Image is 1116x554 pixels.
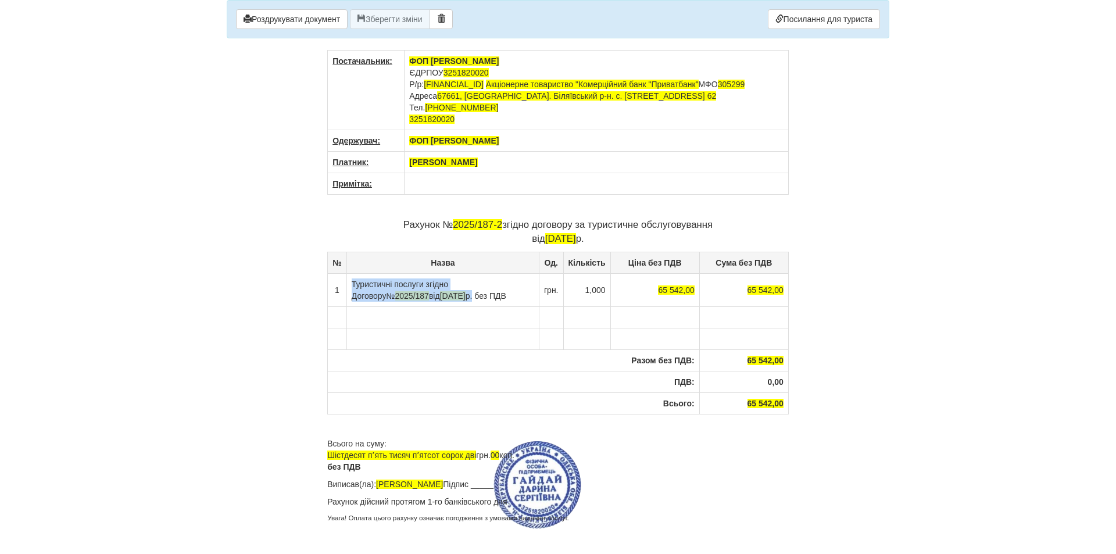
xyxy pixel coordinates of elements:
th: № [328,252,347,273]
span: № [386,291,428,301]
span: Акціонерне товариство "Комерційний банк "Приватбанк" [486,80,699,89]
td: грн. [539,273,564,306]
img: 1576079951.png [493,441,581,529]
span: ФОП [PERSON_NAME] [409,56,499,66]
button: Зберегти зміни [350,9,430,29]
p: Рахунок дійсний протягом 1-го банківського дня [327,496,789,507]
td: 1,000 [563,273,610,306]
th: Разом без ПДВ: [328,349,700,371]
th: 0,00 [699,371,788,392]
span: 65 542,00 [747,285,784,295]
span: 65 542,00 [658,285,694,295]
th: Кількість [563,252,610,273]
span: 2025/187-2 [453,219,502,230]
th: Всього: [328,392,700,414]
span: 67661, [GEOGRAPHIC_DATA]. Біляївський р-н. с. [STREET_ADDRESS] 62 [437,91,716,101]
th: Сума без ПДВ [699,252,788,273]
span: 65 542,00 [747,399,784,408]
p: Рахунок № згідно договору за туристичне обслуговування від р. [327,218,789,246]
span: Шістдесят пʼять тисяч пʼятсот сорок дві [327,451,476,460]
span: 305299 [718,80,745,89]
span: 3251820020 [443,68,489,77]
span: 65 542,00 [747,356,784,365]
u: Одержувач: [332,136,380,145]
span: 00 [491,451,500,460]
th: Од. [539,252,564,273]
th: ПДВ: [328,371,700,392]
p: Виписав(ла): Підпис ______________ [327,478,789,490]
span: 3251820020 [409,115,455,124]
span: ФОП [PERSON_NAME] [409,136,499,145]
p: Всього на суму: грн. коп. [327,438,789,473]
th: Назва [346,252,539,273]
a: Посилання для туриста [768,9,880,29]
b: без ПДВ [327,462,360,471]
button: Роздрукувати документ [236,9,348,29]
td: ЄДРПОУ Р/р: МФО Адреса Тел. [405,51,789,130]
u: Платник: [332,158,369,167]
span: [PHONE_NUMBER] [425,103,498,112]
td: 1 [328,273,347,306]
span: [PERSON_NAME] [376,480,443,489]
span: [DATE] [440,291,466,301]
th: Ціна без ПДВ [610,252,699,273]
span: 2025/187 [395,291,429,301]
span: [PERSON_NAME] [409,158,477,167]
span: [DATE] [545,233,576,244]
td: Туристичні послуги згідно Договору від р. без ПДВ [346,273,539,306]
span: [FINANCIAL_ID] [424,80,484,89]
p: Увага! Оплата цього рахунку означає погодження з умовами надання послуг. [327,513,789,523]
u: Примітка: [332,179,372,188]
u: Постачальник: [332,56,392,66]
